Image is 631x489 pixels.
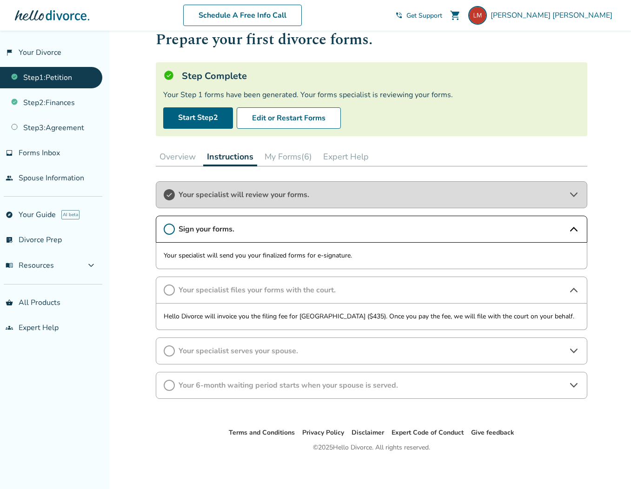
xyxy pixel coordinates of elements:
[6,262,13,269] span: menu_book
[179,346,565,356] span: Your specialist serves your spouse.
[6,149,13,157] span: inbox
[183,5,302,26] a: Schedule A Free Info Call
[164,250,579,261] p: Your specialist will send you your finalized forms for e-signature.
[164,311,579,322] p: Hello Divorce will invoice you the filing fee for [GEOGRAPHIC_DATA] ($435). Once you pay the fee,...
[19,148,60,158] span: Forms Inbox
[6,236,13,244] span: list_alt_check
[585,444,631,489] iframe: Chat Widget
[302,428,344,437] a: Privacy Policy
[313,442,430,453] div: © 2025 Hello Divorce. All rights reserved.
[395,11,442,20] a: phone_in_talkGet Support
[163,107,233,129] a: Start Step2
[61,210,80,219] span: AI beta
[491,10,616,20] span: [PERSON_NAME] [PERSON_NAME]
[468,6,487,25] img: lisamozden@gmail.com
[392,428,464,437] a: Expert Code of Conduct
[179,224,565,234] span: Sign your forms.
[182,70,247,82] h5: Step Complete
[352,427,384,438] li: Disclaimer
[229,428,295,437] a: Terms and Conditions
[163,90,580,100] div: Your Step 1 forms have been generated. Your forms specialist is reviewing your forms.
[179,285,565,295] span: Your specialist files your forms with the court.
[179,190,565,200] span: Your specialist will review your forms.
[395,12,403,19] span: phone_in_talk
[203,147,257,166] button: Instructions
[86,260,97,271] span: expand_more
[237,107,341,129] button: Edit or Restart Forms
[156,28,587,51] h1: Prepare your first divorce forms.
[6,174,13,182] span: people
[406,11,442,20] span: Get Support
[261,147,316,166] button: My Forms(6)
[6,260,54,271] span: Resources
[6,324,13,331] span: groups
[6,211,13,218] span: explore
[6,299,13,306] span: shopping_basket
[6,49,13,56] span: flag_2
[471,427,514,438] li: Give feedback
[179,380,565,390] span: Your 6-month waiting period starts when your spouse is served.
[156,147,199,166] button: Overview
[319,147,372,166] button: Expert Help
[450,10,461,21] span: shopping_cart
